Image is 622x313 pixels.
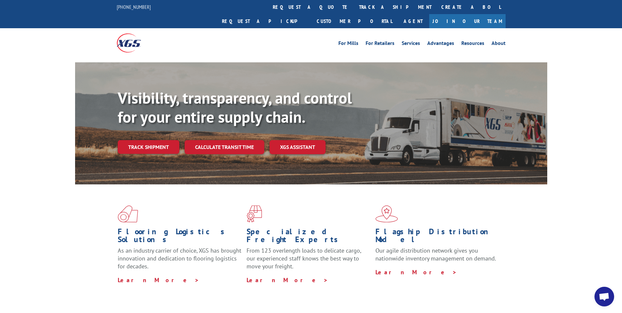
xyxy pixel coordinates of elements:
[461,41,484,48] a: Resources
[492,41,506,48] a: About
[397,14,429,28] a: Agent
[427,41,454,48] a: Advantages
[312,14,397,28] a: Customer Portal
[594,287,614,306] a: Open chat
[247,205,262,222] img: xgs-icon-focused-on-flooring-red
[185,140,264,154] a: Calculate transit time
[118,205,138,222] img: xgs-icon-total-supply-chain-intelligence-red
[402,41,420,48] a: Services
[117,4,151,10] a: [PHONE_NUMBER]
[375,205,398,222] img: xgs-icon-flagship-distribution-model-red
[375,247,496,262] span: Our agile distribution network gives you nationwide inventory management on demand.
[118,276,199,284] a: Learn More >
[338,41,358,48] a: For Mills
[247,247,371,276] p: From 123 overlength loads to delicate cargo, our experienced staff knows the best way to move you...
[118,140,179,154] a: Track shipment
[118,88,352,127] b: Visibility, transparency, and control for your entire supply chain.
[118,247,241,270] span: As an industry carrier of choice, XGS has brought innovation and dedication to flooring logistics...
[270,140,326,154] a: XGS ASSISTANT
[217,14,312,28] a: Request a pickup
[118,228,242,247] h1: Flooring Logistics Solutions
[429,14,506,28] a: Join Our Team
[375,268,457,276] a: Learn More >
[247,276,328,284] a: Learn More >
[366,41,394,48] a: For Retailers
[375,228,499,247] h1: Flagship Distribution Model
[247,228,371,247] h1: Specialized Freight Experts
